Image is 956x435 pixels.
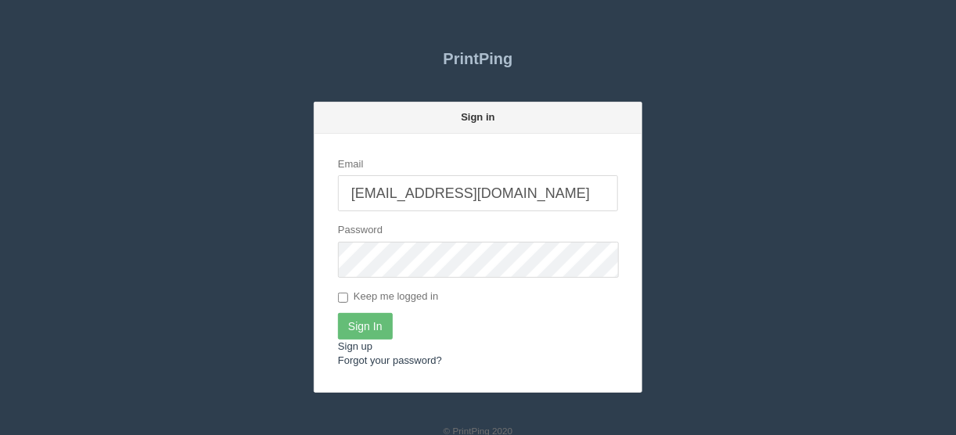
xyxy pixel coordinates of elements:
label: Email [338,157,364,172]
input: Sign In [338,313,393,340]
strong: Sign in [461,111,494,123]
label: Password [338,223,383,238]
a: Sign up [338,340,372,352]
label: Keep me logged in [338,289,438,305]
a: Forgot your password? [338,354,442,366]
input: test@example.com [338,175,618,211]
a: PrintPing [314,39,642,78]
input: Keep me logged in [338,293,348,303]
